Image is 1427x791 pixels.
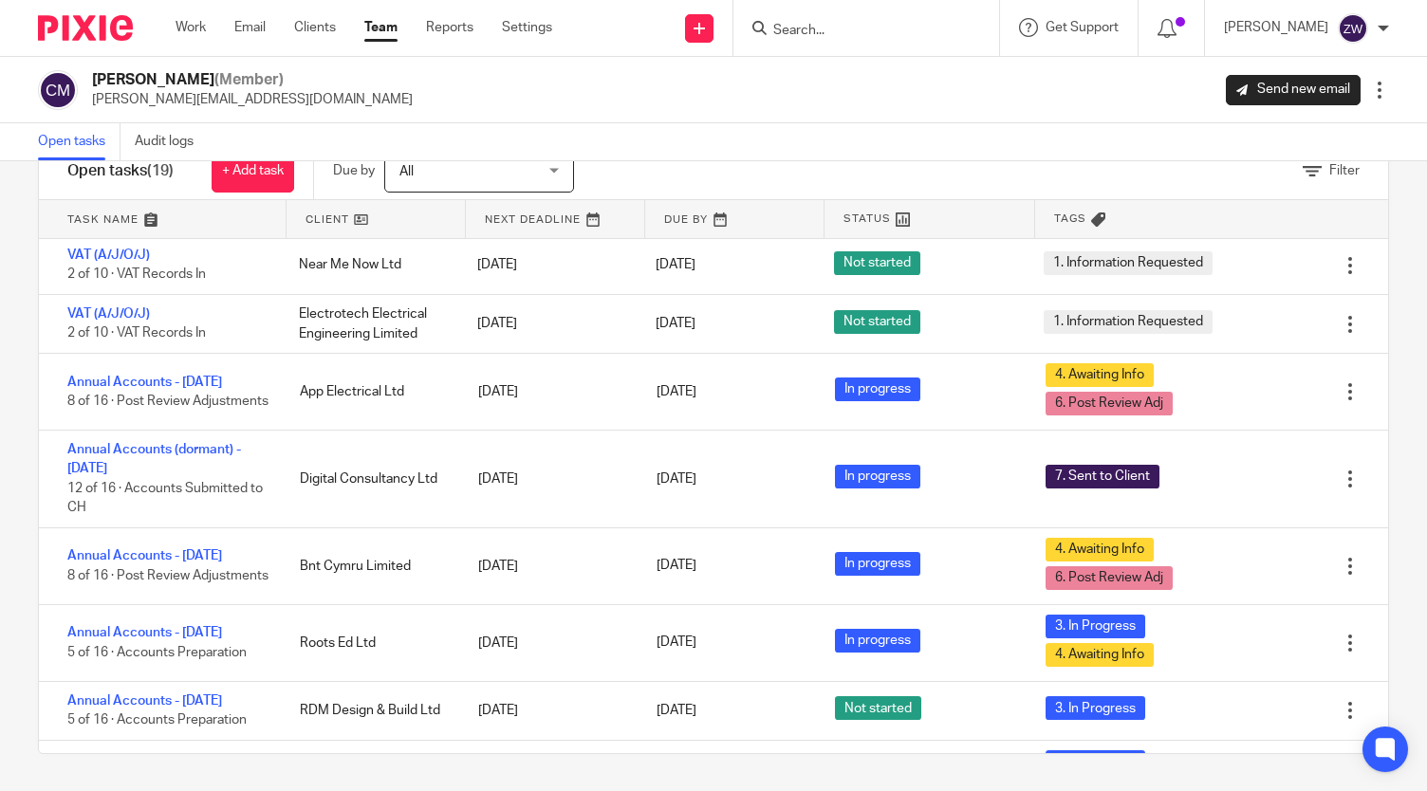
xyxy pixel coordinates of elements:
span: Get Support [1046,21,1119,34]
span: In progress [835,465,920,488]
span: Not started [834,251,920,275]
a: Open tasks [38,123,120,160]
a: Email [234,18,266,37]
div: Electrotech Electrical Engineering Limited [280,295,458,353]
span: 5 of 16 · Accounts Preparation [67,713,247,727]
span: [DATE] [657,704,696,717]
span: [DATE] [657,385,696,398]
a: Settings [502,18,552,37]
a: Audit logs [135,123,208,160]
span: Status [843,211,891,227]
span: 7. Sent to Client [1046,465,1159,488]
span: 4. Awaiting Info [1046,643,1154,667]
a: Send new email [1226,75,1361,105]
a: Annual Accounts - [DATE] [67,549,222,562]
a: VAT (A/J/O/J) [67,307,150,321]
a: Reports [426,18,473,37]
div: Bnt Cymru Limited [281,547,459,585]
span: Tags [1054,211,1086,227]
span: 1. Information Requested [1044,310,1213,334]
span: In progress [835,377,920,401]
div: [DATE] [459,624,638,662]
a: Annual Accounts - [DATE] [67,626,222,639]
span: 4. Awaiting Info [1046,363,1154,387]
span: (19) [147,163,174,178]
span: 5 of 16 · Accounts Preparation [67,646,247,659]
a: Annual Accounts - [DATE] [67,694,222,708]
img: Pixie [38,15,133,41]
span: (Member) [214,72,284,87]
span: [DATE] [657,560,696,573]
a: + Add task [212,150,294,193]
p: [PERSON_NAME] [1224,18,1328,37]
input: Search [771,23,942,40]
span: Not started [834,310,920,334]
a: Team [364,18,398,37]
div: Roots Ed Ltd [281,624,459,662]
img: svg%3E [38,70,78,110]
span: [DATE] [656,317,695,330]
div: [DATE] [459,547,638,585]
span: 6. Post Review Adj [1046,392,1173,415]
span: All [399,165,414,178]
h1: Open tasks [67,161,174,181]
div: Digital Consultancy Ltd [281,460,459,498]
span: 4. Awaiting Info [1046,538,1154,561]
div: RDM Design & Build Ltd [281,691,459,729]
p: [PERSON_NAME][EMAIL_ADDRESS][DOMAIN_NAME] [92,90,413,109]
h2: [PERSON_NAME] [92,70,413,90]
span: [DATE] [657,636,696,650]
div: App Electrical Ltd [281,373,459,411]
a: VAT (A/J/O/J) [67,248,150,262]
div: Near Me Now Ltd [280,246,458,284]
div: [DATE] [458,246,637,284]
div: [DATE] [459,373,638,411]
span: 8 of 16 · Post Review Adjustments [67,569,269,582]
span: In progress [835,552,920,576]
span: 2 of 10 · VAT Records In [67,327,206,340]
span: 3. In Progress [1046,750,1145,774]
span: In progress [835,629,920,653]
span: 8 of 16 · Post Review Adjustments [67,395,269,408]
span: Not started [835,696,921,720]
span: [DATE] [657,472,696,486]
a: Annual Accounts (dormant) - [DATE] [67,443,241,475]
div: [DATE] [459,691,638,729]
span: 12 of 16 · Accounts Submitted to CH [67,482,263,515]
span: 3. In Progress [1046,696,1145,720]
span: Filter [1329,164,1360,177]
div: [DATE] [459,460,638,498]
a: Annual Accounts - [DATE] [67,376,222,389]
span: 3. In Progress [1046,615,1145,638]
div: [DATE] [458,304,637,342]
a: Clients [294,18,336,37]
a: Work [176,18,206,37]
span: 1. Information Requested [1044,251,1213,275]
span: [DATE] [656,259,695,272]
p: Due by [333,161,375,180]
img: svg%3E [1338,13,1368,44]
span: 2 of 10 · VAT Records In [67,268,206,282]
span: 6. Post Review Adj [1046,566,1173,590]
